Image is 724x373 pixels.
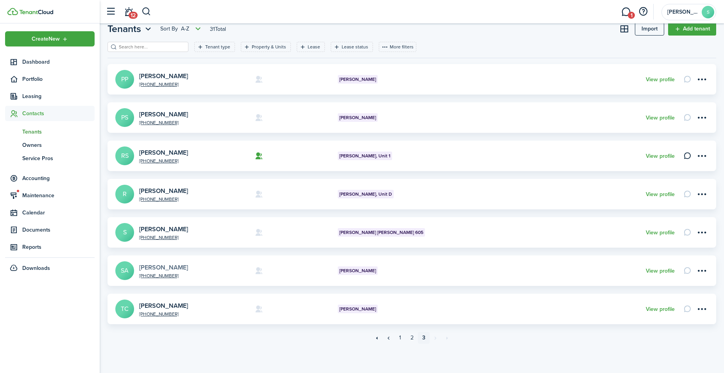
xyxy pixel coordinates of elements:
a: SA [115,261,134,280]
span: [PERSON_NAME], Unit 1 [339,152,391,159]
filter-tag: Open filter [241,42,291,52]
span: Owners [22,141,95,149]
a: View profile [646,191,675,198]
span: [PERSON_NAME] [339,305,376,312]
button: Open menu [695,149,708,162]
button: More filters [379,42,416,52]
button: Open menu [695,226,708,239]
span: [PERSON_NAME], Unit D [339,191,392,198]
a: TC [115,300,134,318]
a: View profile [646,268,675,274]
span: Create New [32,36,60,42]
a: [PHONE_NUMBER] [139,273,249,278]
span: Downloads [22,264,50,272]
button: Open menu [5,31,95,46]
a: [PHONE_NUMBER] [139,159,249,163]
a: View profile [646,77,675,83]
span: 1 [628,12,635,19]
a: Next [430,332,441,344]
filter-tag: Open filter [194,42,235,52]
filter-tag: Open filter [297,42,325,52]
a: [PHONE_NUMBER] [139,197,249,202]
button: Sort byA-Z [160,24,203,34]
a: R [115,185,134,203]
a: Dashboard [5,54,95,70]
span: [PERSON_NAME] [339,76,376,83]
button: Tenants [108,22,153,36]
a: [PHONE_NUMBER] [139,312,249,316]
a: [PERSON_NAME] [139,263,188,272]
span: Sort by [160,25,181,33]
span: Reports [22,243,95,251]
avatar-text: S [702,6,714,18]
filter-tag-label: Property & Units [252,43,286,50]
a: Last [441,332,453,344]
filter-tag-label: Tenant type [205,43,230,50]
button: Open resource center [636,5,650,18]
span: [PERSON_NAME] [339,114,376,121]
a: [PERSON_NAME] [139,301,188,310]
a: First [371,332,383,344]
button: Open menu [695,73,708,86]
a: [PERSON_NAME] [139,186,188,195]
header-page-total: 31 Total [210,25,226,33]
a: PP [115,70,134,89]
a: [PHONE_NUMBER] [139,235,249,240]
a: View profile [646,115,675,121]
span: [PERSON_NAME] [339,267,376,274]
a: 3 [418,332,430,344]
span: Accounting [22,174,95,182]
span: Portfolio [22,75,95,83]
img: TenantCloud [19,10,53,14]
a: Service Pros [5,152,95,165]
a: PS [115,108,134,127]
span: Maintenance [22,191,95,200]
a: [PERSON_NAME] [139,225,188,234]
span: Sandra [667,9,699,15]
filter-tag-label: Lease status [342,43,368,50]
button: Open menu [695,264,708,277]
a: Messaging [618,2,633,22]
button: Search [142,5,151,18]
a: [PHONE_NUMBER] [139,82,249,87]
filter-tag: Open filter [331,42,373,52]
span: Contacts [22,109,95,118]
a: Reports [5,239,95,255]
a: Tenants [5,125,95,138]
a: Notifications [121,2,136,22]
a: Previous [383,332,394,344]
input: Search here... [117,43,186,51]
span: Documents [22,226,95,234]
span: 12 [129,12,138,19]
a: [PERSON_NAME] [139,71,188,80]
a: View profile [646,306,675,312]
button: Open menu [695,111,708,124]
a: Add tenant [668,22,716,36]
span: Tenants [108,22,141,36]
span: Tenants [22,128,95,136]
a: RS [115,146,134,165]
button: Open sidebar [103,4,118,19]
a: Import [635,22,664,36]
button: Open menu [695,187,708,201]
button: Open menu [108,22,153,36]
span: [PERSON_NAME] [PERSON_NAME] 605 [339,229,423,236]
a: View profile [646,153,675,159]
a: 2 [406,332,418,344]
a: View profile [646,230,675,236]
span: Calendar [22,209,95,217]
a: Owners [5,138,95,152]
a: [PHONE_NUMBER] [139,120,249,125]
a: [PERSON_NAME] [139,110,188,119]
button: Open menu [160,24,203,34]
span: Service Pros [22,154,95,162]
a: [PERSON_NAME] [139,148,188,157]
img: TenantCloud [7,8,18,15]
a: 1 [394,332,406,344]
